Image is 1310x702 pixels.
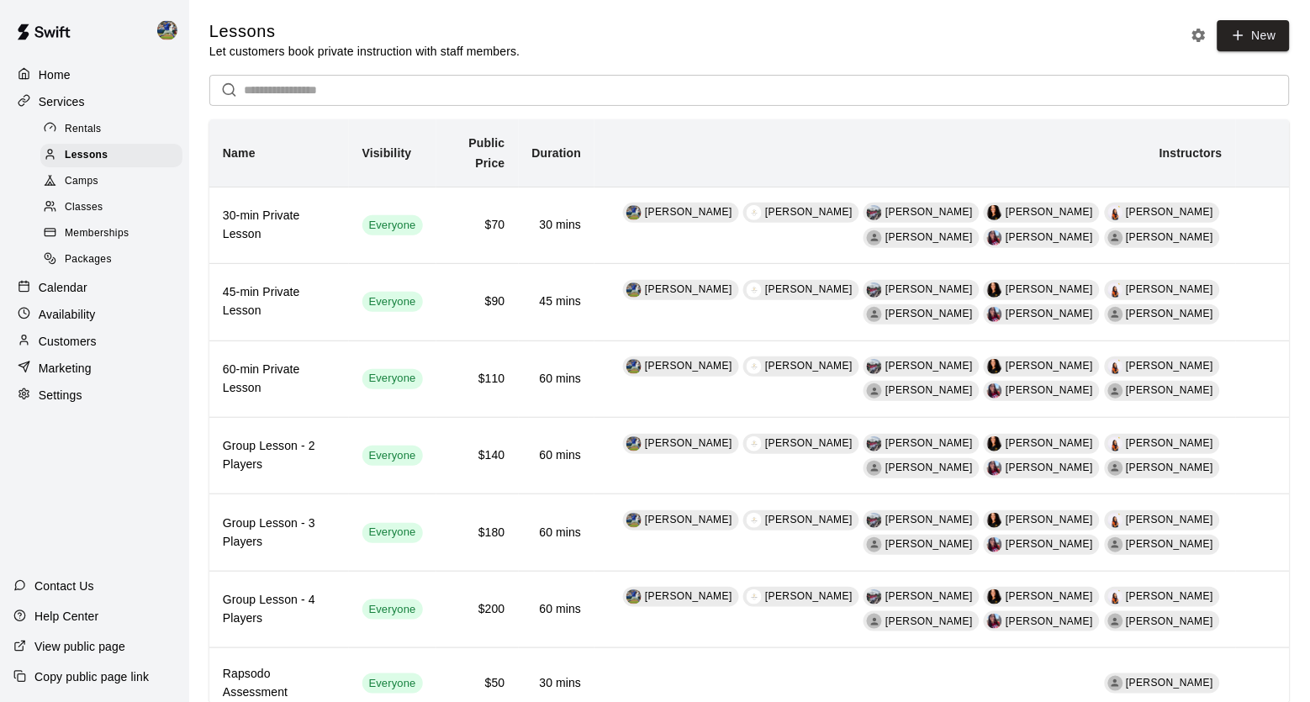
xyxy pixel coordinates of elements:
span: [PERSON_NAME] [1006,308,1093,319]
h6: 60-min Private Lesson [223,361,335,398]
span: [PERSON_NAME] [1127,590,1214,602]
div: Home [13,62,176,87]
span: [PERSON_NAME] [885,437,973,449]
img: Brandon Gold [626,513,642,528]
div: This service is visible to all of your customers [362,369,423,389]
span: [PERSON_NAME] [885,308,973,319]
div: Brianna Velasquez [747,282,762,298]
img: Brandon Gold [626,282,642,298]
div: Peter Hernandez [867,307,882,322]
img: Amber Rivas [987,537,1002,552]
span: [PERSON_NAME] [645,206,732,218]
span: [PERSON_NAME] [645,360,732,372]
span: Memberships [65,225,129,242]
div: Marc Iadanza [1108,461,1123,476]
img: Jacob Reyes [867,359,882,374]
a: Customers [13,329,176,354]
img: Amber Rivas [987,230,1002,245]
h6: 45-min Private Lesson [223,283,335,320]
div: Brianna Velasquez [747,359,762,374]
p: Copy public page link [34,668,149,685]
div: Brianna Velasquez [747,205,762,220]
span: [PERSON_NAME] [765,360,853,372]
div: Jordyn VanHook [987,205,1002,220]
p: Settings [39,387,82,404]
span: [PERSON_NAME] [1127,206,1214,218]
img: Jordyn VanHook [987,513,1002,528]
div: Jordyn VanHook [987,589,1002,604]
img: Serena Rodriguez [1108,205,1123,220]
img: Brianna Velasquez [747,436,762,451]
h6: $200 [450,600,505,619]
div: Serena Rodriguez [1108,359,1123,374]
b: Name [223,146,256,160]
span: [PERSON_NAME] [1006,231,1093,243]
h6: $180 [450,524,505,542]
b: Public Price [469,136,505,170]
img: Jacob Reyes [867,282,882,298]
span: [PERSON_NAME] [645,514,732,525]
span: [PERSON_NAME] [1006,462,1093,473]
a: Settings [13,383,176,408]
img: Serena Rodriguez [1108,436,1123,451]
span: [PERSON_NAME] [645,283,732,295]
span: Lessons [65,147,108,164]
span: [PERSON_NAME] [885,462,973,473]
div: Peter Hernandez [867,537,882,552]
span: [PERSON_NAME] [1127,437,1214,449]
p: Services [39,93,85,110]
a: Marketing [13,356,176,381]
div: This service is visible to all of your customers [362,673,423,694]
img: Amber Rivas [987,383,1002,399]
img: Brianna Velasquez [747,513,762,528]
a: Memberships [40,221,189,247]
span: [PERSON_NAME] [645,437,732,449]
b: Duration [532,146,582,160]
div: Marc Iadanza [1108,230,1123,245]
div: This service is visible to all of your customers [362,599,423,620]
div: Jordyn VanHook [987,436,1002,451]
span: [PERSON_NAME] [885,231,973,243]
img: Brandon Gold [157,20,177,40]
span: [PERSON_NAME] [1127,231,1214,243]
span: [PERSON_NAME] [1006,283,1093,295]
div: Austin McAlester [1108,676,1123,691]
span: Everyone [362,525,423,541]
h6: Group Lesson - 2 Players [223,437,335,474]
img: Jacob Reyes [867,513,882,528]
span: [PERSON_NAME] [885,514,973,525]
span: [PERSON_NAME] [765,437,853,449]
h6: 30 mins [532,216,582,235]
a: Availability [13,302,176,327]
span: [PERSON_NAME] [1006,615,1093,627]
div: Calendar [13,275,176,300]
h6: 60 mins [532,600,582,619]
h6: $110 [450,370,505,388]
span: [PERSON_NAME] [1006,437,1093,449]
span: Everyone [362,602,423,618]
p: View public page [34,638,125,655]
img: Brandon Gold [626,205,642,220]
span: [PERSON_NAME] [1006,360,1093,372]
div: This service is visible to all of your customers [362,523,423,543]
div: Classes [40,196,182,219]
h6: 60 mins [532,446,582,465]
h6: Group Lesson - 3 Players [223,515,335,552]
div: Marc Iadanza [1108,614,1123,629]
a: Rentals [40,116,189,142]
div: Peter Hernandez [867,461,882,476]
span: [PERSON_NAME] [765,514,853,525]
img: Jordyn VanHook [987,282,1002,298]
span: Packages [65,251,112,268]
span: Everyone [362,218,423,234]
a: Camps [40,169,189,195]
